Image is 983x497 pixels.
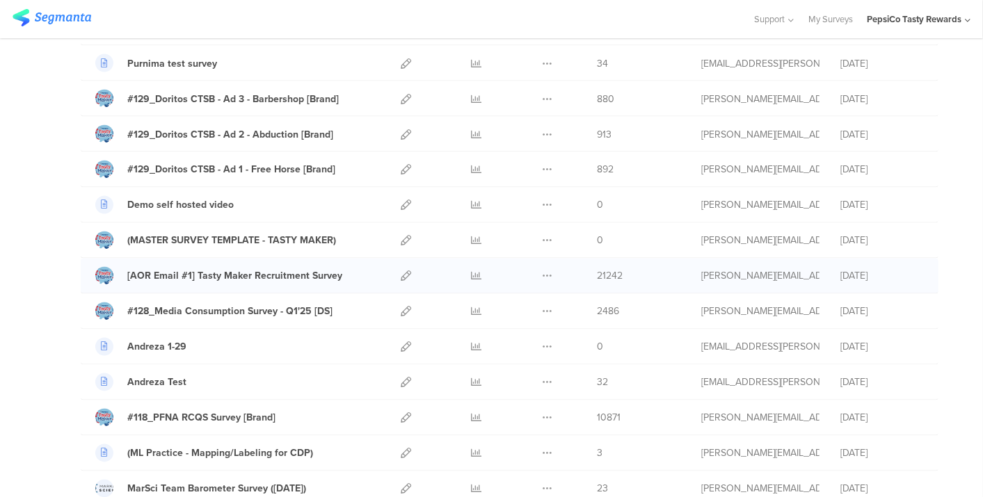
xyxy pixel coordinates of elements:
div: #129_Doritos CTSB - Ad 2 - Abduction [Brand] [127,127,333,142]
span: Support [755,13,785,26]
div: megan.lynch@pepsico.com [701,304,820,319]
div: megan.lynch@pepsico.com [701,163,820,177]
a: Andreza 1-29 [95,338,186,356]
div: [DATE] [840,340,924,355]
div: andreza.godoy.contractor@pepsico.com [701,340,820,355]
span: 32 [597,375,608,390]
div: Demo self hosted video [127,198,234,213]
span: 10871 [597,411,621,425]
div: #129_Doritos CTSB - Ad 3 - Barbershop [Brand] [127,92,339,106]
div: [DATE] [840,56,924,71]
div: [DATE] [840,92,924,106]
a: #129_Doritos CTSB - Ad 2 - Abduction [Brand] [95,125,333,143]
div: #118_PFNA RCQS Survey [Brand] [127,411,275,425]
span: 3 [597,446,602,461]
div: [DATE] [840,269,924,284]
a: Demo self hosted video [95,196,234,214]
div: Purnima test survey [127,56,217,71]
span: 913 [597,127,612,142]
div: megan.lynch@pepsico.com [701,234,820,248]
span: 23 [597,482,608,496]
span: 880 [597,92,614,106]
a: #118_PFNA RCQS Survey [Brand] [95,409,275,427]
span: 0 [597,340,603,355]
a: (MASTER SURVEY TEMPLATE - TASTY MAKER) [95,231,336,250]
a: [AOR Email #1] Tasty Maker Recruitment Survey [95,267,342,285]
a: (ML Practice - Mapping/Labeling for CDP) [95,444,313,462]
div: [DATE] [840,482,924,496]
a: #129_Doritos CTSB - Ad 3 - Barbershop [Brand] [95,90,339,108]
div: [DATE] [840,411,924,425]
span: 21242 [597,269,623,284]
div: [DATE] [840,375,924,390]
div: #128_Media Consumption Survey - Q1'25 [DS] [127,304,333,319]
div: megan.lynch@pepsico.com [701,269,820,284]
div: PepsiCo Tasty Rewards [867,13,961,26]
a: Purnima test survey [95,54,217,72]
span: 0 [597,234,603,248]
div: [DATE] [840,446,924,461]
div: megan.lynch@pepsico.com [701,411,820,425]
img: segmanta logo [13,9,91,26]
div: [AOR Email #1] Tasty Maker Recruitment Survey [127,269,342,284]
div: Andreza 1-29 [127,340,186,355]
div: andreza.godoy.contractor@pepsico.com [701,56,820,71]
span: 892 [597,163,614,177]
span: 34 [597,56,608,71]
div: [DATE] [840,127,924,142]
div: Andreza Test [127,375,186,390]
div: riel@segmanta.com [701,198,820,213]
div: [DATE] [840,234,924,248]
div: [DATE] [840,163,924,177]
span: 2486 [597,304,619,319]
a: #129_Doritos CTSB - Ad 1 - Free Horse [Brand] [95,161,335,179]
div: megan.lynch@pepsico.com [701,127,820,142]
a: #128_Media Consumption Survey - Q1'25 [DS] [95,302,333,320]
div: (ML Practice - Mapping/Labeling for CDP) [127,446,313,461]
div: [DATE] [840,304,924,319]
div: MarSci Team Barometer Survey (Sept. 2024) [127,482,306,496]
div: megan.lynch@pepsico.com [701,92,820,106]
div: [DATE] [840,198,924,213]
div: megan.lynch@pepsico.com [701,446,820,461]
a: Andreza Test [95,373,186,391]
div: #129_Doritos CTSB - Ad 1 - Free Horse [Brand] [127,163,335,177]
div: andreza.godoy.contractor@pepsico.com [701,375,820,390]
span: 0 [597,198,603,213]
div: megan.lynch@pepsico.com [701,482,820,496]
div: (MASTER SURVEY TEMPLATE - TASTY MAKER) [127,234,336,248]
